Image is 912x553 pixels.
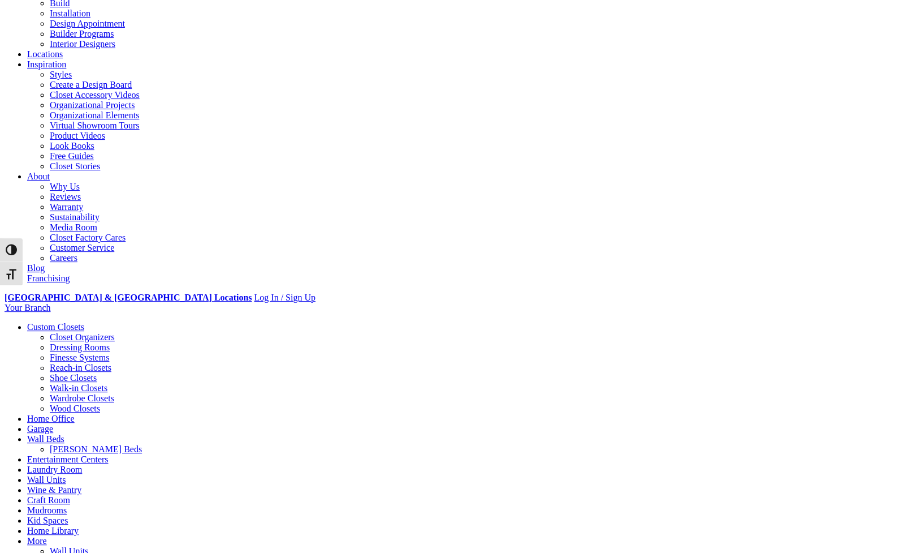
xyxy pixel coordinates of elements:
a: Log In / Sign Up [254,293,315,302]
a: Reviews [50,192,81,202]
a: Create a Design Board [50,80,132,89]
a: Why Us [50,182,80,191]
a: Home Office [27,414,75,423]
a: Wood Closets [50,404,100,413]
a: Design Appointment [50,19,125,28]
a: Blog [27,263,45,273]
a: [PERSON_NAME] Beds [50,444,142,454]
a: Closet Stories [50,161,100,171]
a: Closet Accessory Videos [50,90,140,100]
a: Product Videos [50,131,105,140]
a: Interior Designers [50,39,115,49]
a: Builder Programs [50,29,114,38]
a: Customer Service [50,243,114,252]
a: Craft Room [27,495,70,505]
a: Wardrobe Closets [50,393,114,403]
a: Reach-in Closets [50,363,111,372]
a: Organizational Projects [50,100,135,110]
a: Entertainment Centers [27,455,109,464]
a: About [27,172,50,181]
a: Sustainability [50,212,100,222]
a: Virtual Showroom Tours [50,121,140,130]
a: Home Library [27,526,79,535]
a: Mudrooms [27,505,67,515]
a: Custom Closets [27,322,84,332]
a: Closet Organizers [50,332,115,342]
a: Inspiration [27,59,66,69]
a: Styles [50,70,72,79]
a: Wall Beds [27,434,64,444]
a: Careers [50,253,77,263]
a: Closet Factory Cares [50,233,126,242]
a: Walk-in Closets [50,383,107,393]
a: Laundry Room [27,465,82,474]
a: Wall Units [27,475,66,485]
a: Shoe Closets [50,373,97,383]
a: Warranty [50,202,83,212]
a: Media Room [50,222,97,232]
a: Wine & Pantry [27,485,81,495]
a: Organizational Elements [50,110,139,120]
a: Installation [50,8,90,18]
a: Franchising [27,273,70,283]
a: Look Books [50,141,94,151]
a: Finesse Systems [50,353,109,362]
a: Garage [27,424,53,434]
a: Locations [27,49,63,59]
a: [GEOGRAPHIC_DATA] & [GEOGRAPHIC_DATA] Locations [5,293,252,302]
a: Free Guides [50,151,94,161]
a: Kid Spaces [27,516,68,525]
a: Dressing Rooms [50,342,110,352]
a: Your Branch [5,303,50,312]
a: More menu text will display only on big screen [27,536,47,546]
